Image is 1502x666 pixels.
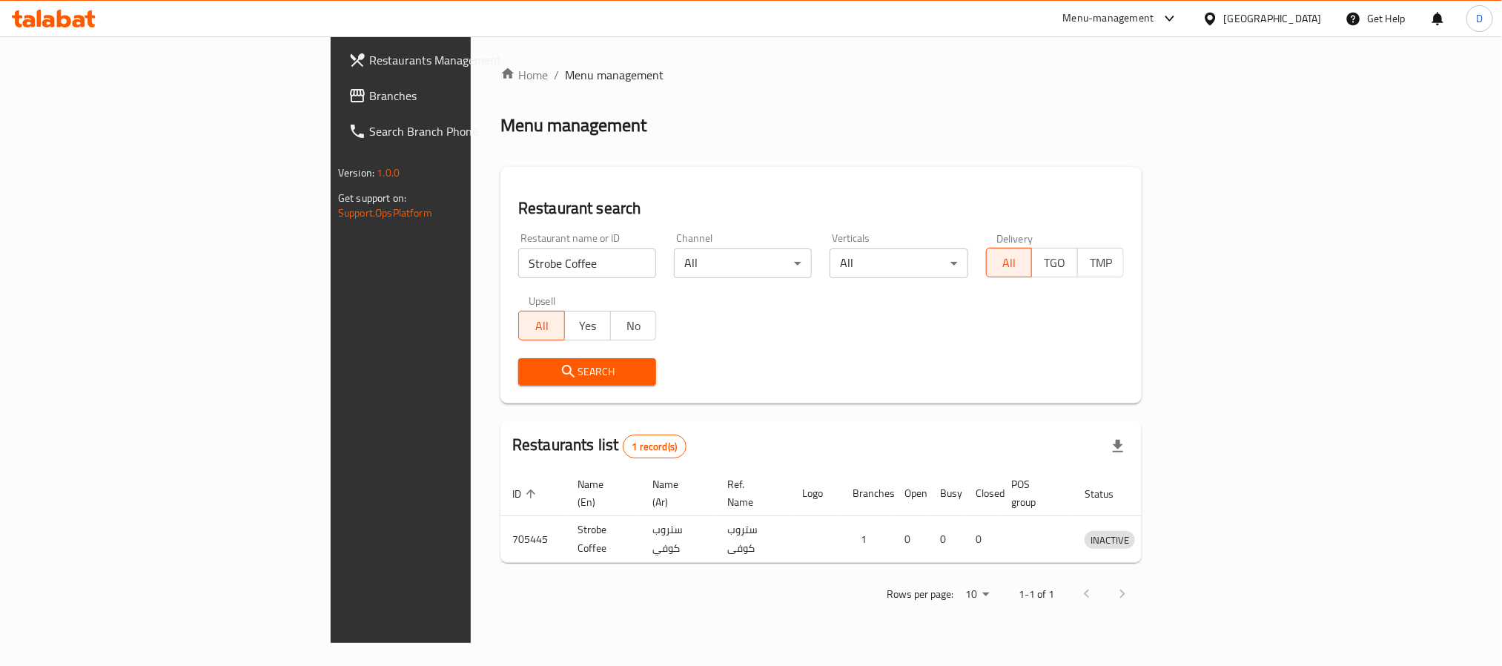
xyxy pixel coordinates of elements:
table: enhanced table [500,471,1204,563]
th: Busy [928,471,964,516]
h2: Restaurant search [518,197,1124,220]
h2: Restaurants list [512,434,687,458]
button: Search [518,358,656,386]
span: Search [530,363,644,381]
span: 1.0.0 [377,163,400,182]
div: Export file [1100,429,1136,464]
span: Branches [369,87,569,105]
span: POS group [1011,475,1055,511]
label: Upsell [529,296,556,306]
span: TMP [1084,252,1118,274]
th: Closed [964,471,999,516]
span: 1 record(s) [623,440,687,454]
span: TGO [1038,252,1072,274]
span: Get support on: [338,188,406,208]
span: Status [1085,485,1133,503]
th: Open [893,471,928,516]
span: Name (En) [578,475,623,511]
div: [GEOGRAPHIC_DATA] [1224,10,1322,27]
td: 1 [841,516,893,563]
a: Search Branch Phone [337,113,581,149]
div: All [830,248,967,278]
span: Yes [571,315,605,337]
label: Delivery [996,233,1033,243]
td: ستروب كوفى [715,516,790,563]
span: Search Branch Phone [369,122,569,140]
div: All [674,248,812,278]
div: Rows per page: [959,584,995,606]
nav: breadcrumb [500,66,1142,84]
span: Restaurants Management [369,51,569,69]
div: Total records count [623,435,687,458]
span: D [1476,10,1483,27]
span: Menu management [565,66,664,84]
td: Strobe Coffee [566,516,641,563]
input: Search for restaurant name or ID.. [518,248,656,278]
button: TGO [1031,248,1078,277]
button: All [518,311,565,340]
a: Branches [337,78,581,113]
td: 0 [928,516,964,563]
th: Logo [790,471,841,516]
span: Name (Ar) [652,475,698,511]
div: Menu-management [1063,10,1154,27]
span: No [617,315,651,337]
a: Restaurants Management [337,42,581,78]
p: Rows per page: [887,585,953,604]
td: 0 [893,516,928,563]
button: No [610,311,657,340]
p: 1-1 of 1 [1019,585,1054,604]
span: All [525,315,559,337]
button: All [986,248,1033,277]
td: 0 [964,516,999,563]
span: INACTIVE [1085,532,1135,549]
button: Yes [564,311,611,340]
span: All [993,252,1027,274]
td: ستروب كوفي [641,516,715,563]
a: Support.OpsPlatform [338,203,432,222]
span: ID [512,485,540,503]
button: TMP [1077,248,1124,277]
span: Version: [338,163,374,182]
div: INACTIVE [1085,531,1135,549]
span: Ref. Name [727,475,772,511]
th: Branches [841,471,893,516]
